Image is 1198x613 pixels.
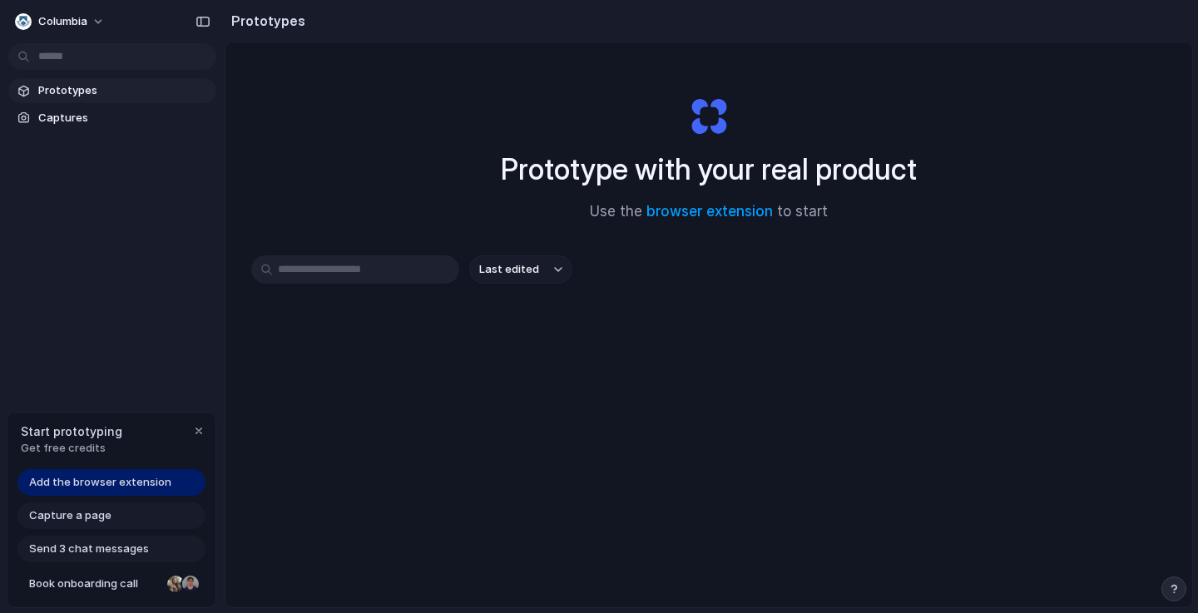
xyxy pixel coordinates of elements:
[166,574,186,594] div: Nicole Kubica
[479,261,539,278] span: Last edited
[8,8,113,35] button: Columbia
[21,423,122,440] span: Start prototyping
[29,474,171,491] span: Add the browser extension
[38,13,87,30] span: Columbia
[8,78,216,103] a: Prototypes
[469,255,572,284] button: Last edited
[38,110,210,126] span: Captures
[590,201,828,223] span: Use the to start
[17,571,205,597] a: Book onboarding call
[29,541,149,557] span: Send 3 chat messages
[181,574,200,594] div: Christian Iacullo
[501,147,917,191] h1: Prototype with your real product
[646,203,773,220] a: browser extension
[29,507,111,524] span: Capture a page
[8,106,216,131] a: Captures
[21,440,122,457] span: Get free credits
[29,576,161,592] span: Book onboarding call
[225,11,305,31] h2: Prototypes
[38,82,210,99] span: Prototypes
